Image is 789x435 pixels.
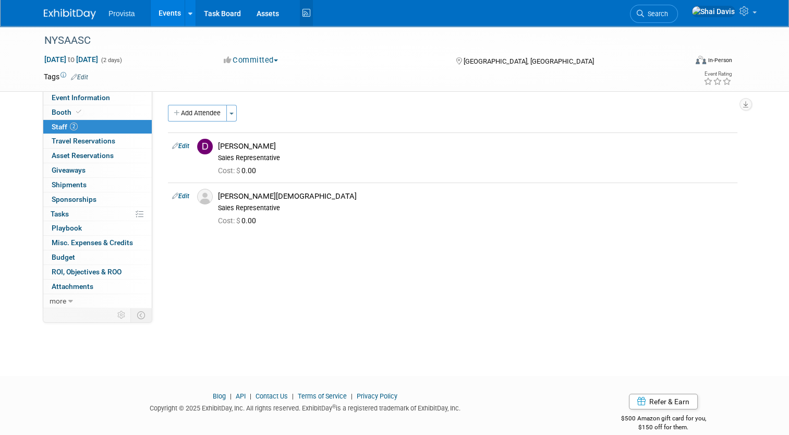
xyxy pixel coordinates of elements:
[213,392,226,400] a: Blog
[43,221,152,235] a: Playbook
[100,57,122,64] span: (2 days)
[44,55,99,64] span: [DATE] [DATE]
[227,392,234,400] span: |
[43,163,152,177] a: Giveaways
[50,297,66,305] span: more
[43,105,152,119] a: Booth
[71,74,88,81] a: Edit
[52,195,96,203] span: Sponsorships
[52,268,122,276] span: ROI, Objectives & ROO
[357,392,397,400] a: Privacy Policy
[52,151,114,160] span: Asset Reservations
[43,236,152,250] a: Misc. Expenses & Credits
[644,10,668,18] span: Search
[298,392,347,400] a: Terms of Service
[581,423,745,432] div: $150 off for them.
[256,392,288,400] a: Contact Us
[630,5,678,23] a: Search
[218,141,733,151] div: [PERSON_NAME]
[52,108,83,116] span: Booth
[218,166,241,175] span: Cost: $
[44,71,88,82] td: Tags
[172,142,189,150] a: Edit
[43,178,152,192] a: Shipments
[332,404,336,409] sup: ®
[464,57,594,65] span: [GEOGRAPHIC_DATA], [GEOGRAPHIC_DATA]
[197,139,213,154] img: D.jpg
[43,207,152,221] a: Tasks
[43,91,152,105] a: Event Information
[43,250,152,264] a: Budget
[581,407,745,431] div: $500 Amazon gift card for you,
[43,149,152,163] a: Asset Reservations
[43,280,152,294] a: Attachments
[629,394,698,409] a: Refer & Earn
[44,401,566,413] div: Copyright © 2025 ExhibitDay, Inc. All rights reserved. ExhibitDay is a registered trademark of Ex...
[43,134,152,148] a: Travel Reservations
[348,392,355,400] span: |
[43,120,152,134] a: Staff2
[220,55,282,66] button: Committed
[52,253,75,261] span: Budget
[696,56,706,64] img: Format-Inperson.png
[218,154,733,162] div: Sales Representative
[247,392,254,400] span: |
[76,109,81,115] i: Booth reservation complete
[43,265,152,279] a: ROI, Objectives & ROO
[708,56,732,64] div: In-Person
[52,282,93,291] span: Attachments
[218,216,241,225] span: Cost: $
[630,54,732,70] div: Event Format
[52,180,87,189] span: Shipments
[43,192,152,207] a: Sponsorships
[131,308,152,322] td: Toggle Event Tabs
[218,166,260,175] span: 0.00
[197,189,213,204] img: Associate-Profile-5.png
[168,105,227,122] button: Add Attendee
[44,9,96,19] img: ExhibitDay
[51,210,69,218] span: Tasks
[108,9,135,18] span: Provista
[66,55,76,64] span: to
[218,191,733,201] div: [PERSON_NAME][DEMOGRAPHIC_DATA]
[52,224,82,232] span: Playbook
[218,204,733,212] div: Sales Representative
[218,216,260,225] span: 0.00
[289,392,296,400] span: |
[52,123,78,131] span: Staff
[70,123,78,130] span: 2
[41,31,674,50] div: NYSAASC
[236,392,246,400] a: API
[691,6,735,17] img: Shai Davis
[52,137,115,145] span: Travel Reservations
[52,166,86,174] span: Giveaways
[52,238,133,247] span: Misc. Expenses & Credits
[113,308,131,322] td: Personalize Event Tab Strip
[43,294,152,308] a: more
[52,93,110,102] span: Event Information
[703,71,732,77] div: Event Rating
[172,192,189,200] a: Edit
